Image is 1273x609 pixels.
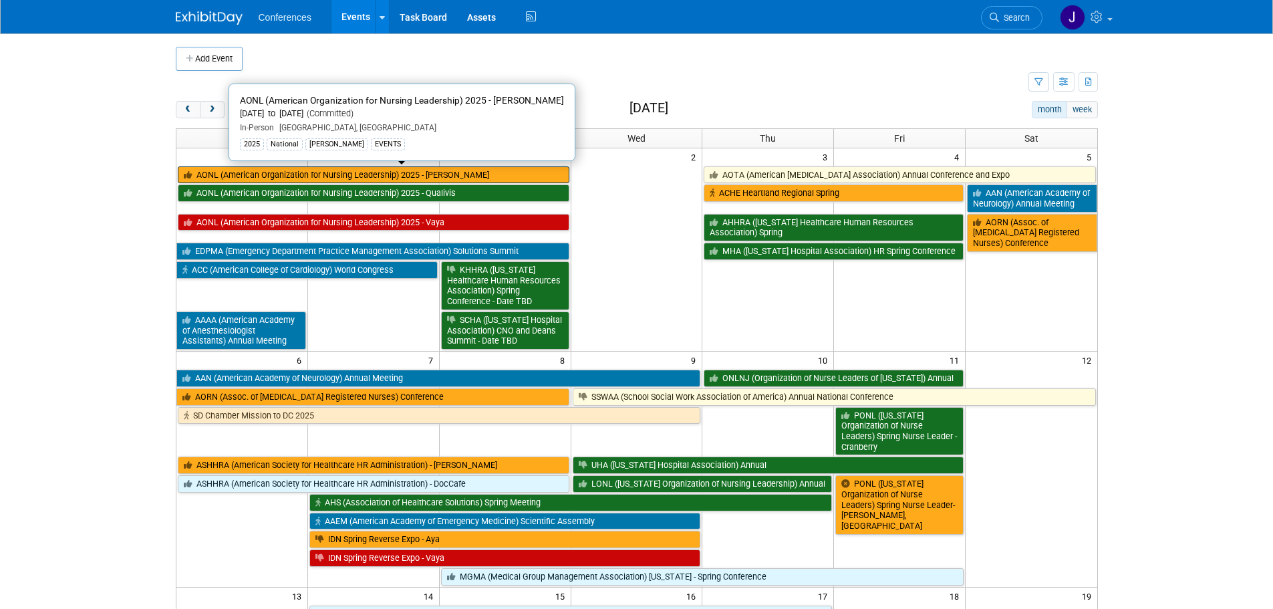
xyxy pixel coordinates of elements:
[178,407,701,424] a: SD Chamber Mission to DC 2025
[309,494,832,511] a: AHS (Association of Healthcare Solutions) Spring Meeting
[573,388,1096,406] a: SSWAA (School Social Work Association of America) Annual National Conference
[1060,5,1085,30] img: Jenny Clavero
[1081,588,1097,604] span: 19
[303,108,353,118] span: (Committed)
[1032,101,1067,118] button: month
[441,261,569,310] a: KHHRA ([US_STATE] Healthcare Human Resources Association) Spring Conference - Date TBD
[176,312,306,350] a: AAAA (American Academy of Anesthesiologist Assistants) Annual Meeting
[291,588,307,604] span: 13
[178,166,569,184] a: AONL (American Organization for Nursing Leadership) 2025 - [PERSON_NAME]
[178,475,569,493] a: ASHHRA (American Society for Healthcare HR Administration) - DocCafe
[953,148,965,165] span: 4
[821,148,833,165] span: 3
[999,13,1030,23] span: Search
[309,513,701,530] a: AAEM (American Academy of Emergency Medicine) Scientific Assembly
[176,261,438,279] a: ACC (American College of Cardiology) World Congress
[240,108,564,120] div: [DATE] to [DATE]
[948,352,965,368] span: 11
[817,588,833,604] span: 17
[1024,133,1038,144] span: Sat
[176,101,200,118] button: prev
[967,185,1097,212] a: AAN (American Academy of Neurology) Annual Meeting
[267,138,303,150] div: National
[704,214,964,241] a: AHHRA ([US_STATE] Healthcare Human Resources Association) Spring
[178,185,569,202] a: AONL (American Organization for Nursing Leadership) 2025 - Qualivis
[1081,352,1097,368] span: 12
[685,588,702,604] span: 16
[835,407,964,456] a: PONL ([US_STATE] Organization of Nurse Leaders) Spring Nurse Leader - Cranberry
[176,243,569,260] a: EDPMA (Emergency Department Practice Management Association) Solutions Summit
[690,352,702,368] span: 9
[295,352,307,368] span: 6
[627,133,646,144] span: Wed
[441,568,964,586] a: MGMA (Medical Group Management Association) [US_STATE] - Spring Conference
[176,370,701,387] a: AAN (American Academy of Neurology) Annual Meeting
[704,243,964,260] a: MHA ([US_STATE] Hospital Association) HR Spring Conference
[573,457,964,474] a: UHA ([US_STATE] Hospital Association) Annual
[835,475,964,535] a: PONL ([US_STATE] Organization of Nurse Leaders) Spring Nurse Leader- [PERSON_NAME], [GEOGRAPHIC_D...
[422,588,439,604] span: 14
[259,12,311,23] span: Conferences
[305,138,368,150] div: [PERSON_NAME]
[178,457,569,474] a: ASHHRA (American Society for Healthcare HR Administration) - [PERSON_NAME]
[704,185,964,202] a: ACHE Heartland Regional Spring
[817,352,833,368] span: 10
[200,101,225,118] button: next
[176,47,243,71] button: Add Event
[704,370,964,387] a: ONLNJ (Organization of Nurse Leaders of [US_STATE]) Annual
[1067,101,1097,118] button: week
[967,214,1097,252] a: AORN (Assoc. of [MEDICAL_DATA] Registered Nurses) Conference
[371,138,405,150] div: EVENTS
[629,101,668,116] h2: [DATE]
[176,388,569,406] a: AORN (Assoc. of [MEDICAL_DATA] Registered Nurses) Conference
[948,588,965,604] span: 18
[240,123,274,132] span: In-Person
[573,475,833,493] a: LONL ([US_STATE] Organization of Nursing Leadership) Annual
[704,166,1095,184] a: AOTA (American [MEDICAL_DATA] Association) Annual Conference and Expo
[690,148,702,165] span: 2
[559,352,571,368] span: 8
[894,133,905,144] span: Fri
[981,6,1042,29] a: Search
[240,95,564,106] span: AONL (American Organization for Nursing Leadership) 2025 - [PERSON_NAME]
[274,123,436,132] span: [GEOGRAPHIC_DATA], [GEOGRAPHIC_DATA]
[554,588,571,604] span: 15
[427,352,439,368] span: 7
[309,531,701,548] a: IDN Spring Reverse Expo - Aya
[441,312,569,350] a: SCHA ([US_STATE] Hospital Association) CNO and Deans Summit - Date TBD
[309,550,701,567] a: IDN Spring Reverse Expo - Vaya
[1085,148,1097,165] span: 5
[178,214,569,231] a: AONL (American Organization for Nursing Leadership) 2025 - Vaya
[240,138,264,150] div: 2025
[760,133,776,144] span: Thu
[176,11,243,25] img: ExhibitDay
